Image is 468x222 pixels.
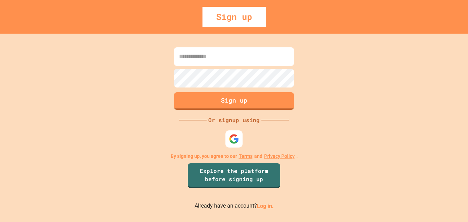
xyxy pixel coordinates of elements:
[174,92,294,110] button: Sign up
[207,116,261,124] div: Or signup using
[171,153,298,160] p: By signing up, you agree to our and .
[188,163,280,188] a: Explore the platform before signing up
[195,202,274,210] p: Already have an account?
[239,153,253,160] a: Terms
[202,7,266,27] div: Sign up
[229,134,239,144] img: google-icon.svg
[257,202,274,209] a: Log in.
[264,153,295,160] a: Privacy Policy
